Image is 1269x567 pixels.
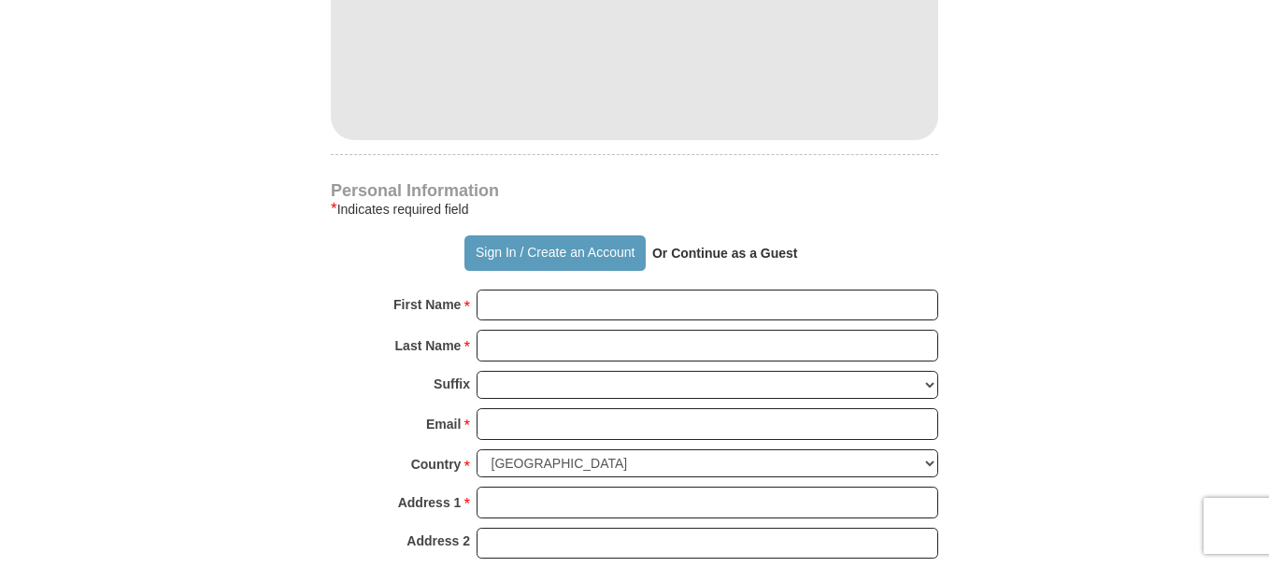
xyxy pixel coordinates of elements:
[393,291,461,318] strong: First Name
[406,528,470,554] strong: Address 2
[652,246,798,261] strong: Or Continue as a Guest
[398,489,462,516] strong: Address 1
[395,333,462,359] strong: Last Name
[411,451,462,477] strong: Country
[434,371,470,397] strong: Suffix
[331,198,938,220] div: Indicates required field
[331,183,938,198] h4: Personal Information
[426,411,461,437] strong: Email
[464,235,645,271] button: Sign In / Create an Account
